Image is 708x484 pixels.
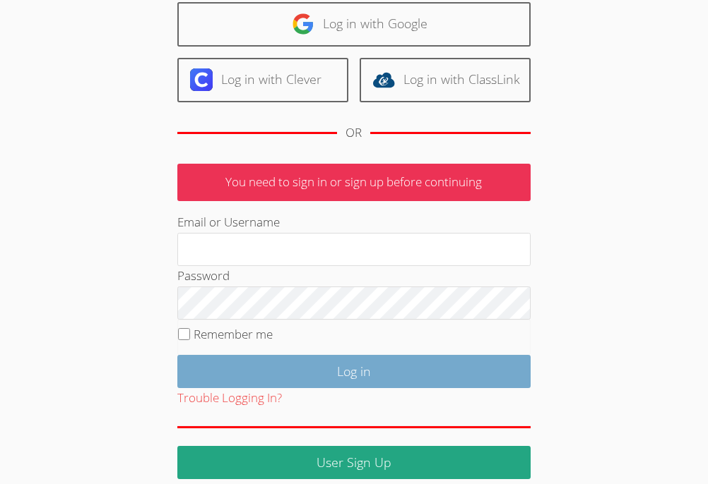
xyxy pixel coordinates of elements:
img: clever-logo-6eab21bc6e7a338710f1a6ff85c0baf02591cd810cc4098c63d3a4b26e2feb20.svg [190,68,213,91]
input: Log in [177,355,531,388]
a: User Sign Up [177,446,531,479]
div: OR [346,123,362,143]
label: Remember me [194,326,273,342]
a: Log in with Google [177,2,531,47]
button: Trouble Logging In? [177,388,282,409]
label: Email or Username [177,214,280,230]
label: Password [177,267,230,284]
p: You need to sign in or sign up before continuing [177,164,531,201]
img: classlink-logo-d6bb404cc1216ec64c9a2012d9dc4662098be43eaf13dc465df04b49fa7ab582.svg [372,68,395,91]
a: Log in with ClassLink [360,58,531,102]
a: Log in with Clever [177,58,348,102]
img: google-logo-50288ca7cdecda66e5e0955fdab243c47b7ad437acaf1139b6f446037453330a.svg [292,13,314,35]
